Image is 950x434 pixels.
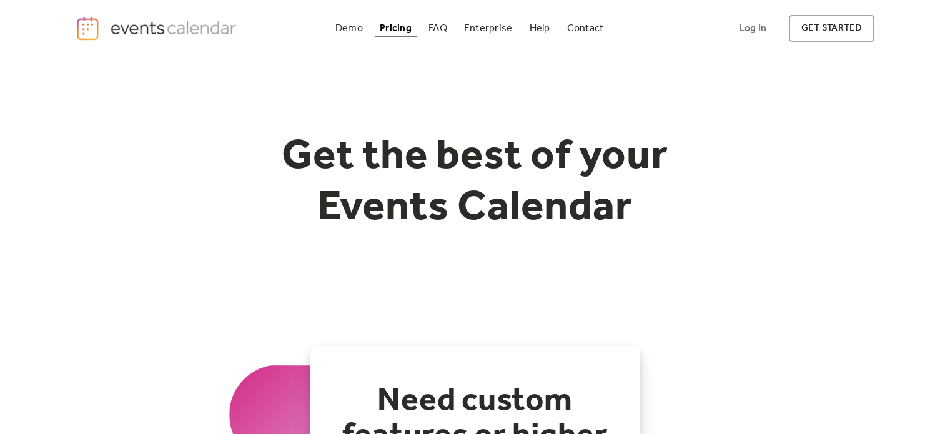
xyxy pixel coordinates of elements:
div: FAQ [428,25,447,32]
h1: Get the best of your Events Calendar [235,132,715,234]
a: Demo [330,20,368,37]
a: FAQ [423,20,452,37]
div: Pricing [380,25,412,32]
div: Enterprise [464,25,512,32]
div: Help [530,25,550,32]
a: get started [789,15,874,42]
a: Pricing [375,20,417,37]
a: Contact [562,20,609,37]
a: Log In [726,15,779,42]
div: Demo [335,25,363,32]
a: Enterprise [459,20,517,37]
div: Contact [567,25,604,32]
a: Help [525,20,555,37]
